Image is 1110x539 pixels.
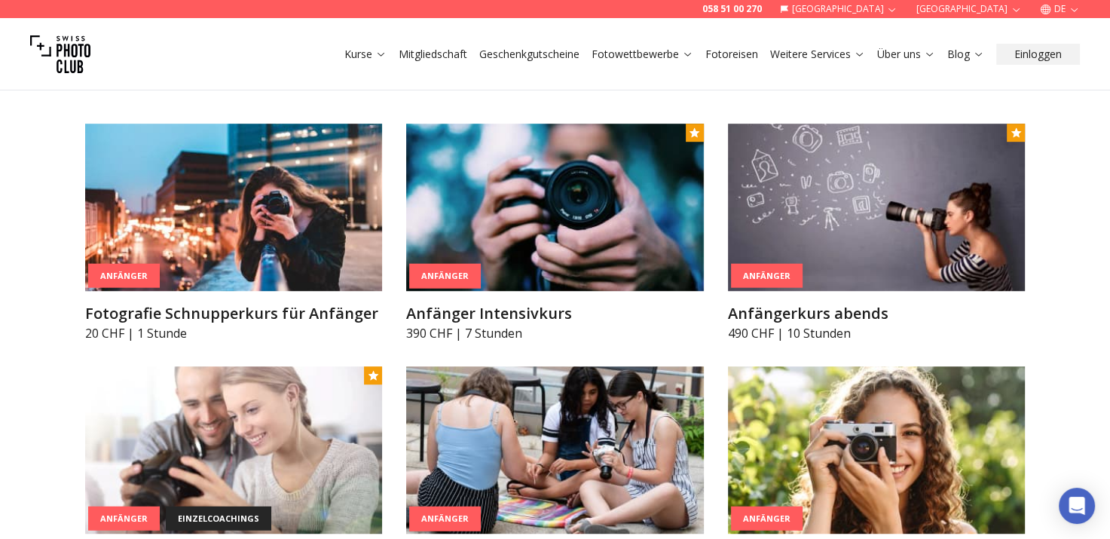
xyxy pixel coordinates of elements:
button: Weitere Services [764,44,871,65]
a: Fotografie Schnupperkurs für AnfängerAnfängerFotografie Schnupperkurs für Anfänger20 CHF | 1 Stunde [85,124,383,342]
button: Geschenkgutscheine [473,44,586,65]
h3: Fotografie Schnupperkurs für Anfänger [85,303,383,324]
img: PRIVATKURS - dein Einzelcoaching für Fotografie [85,366,383,534]
a: Mitgliedschaft [399,47,467,62]
p: 490 CHF | 10 Stunden [728,324,1026,342]
a: Fotowettbewerbe [592,47,693,62]
div: Anfänger [409,507,481,531]
a: 058 51 00 270 [702,3,762,15]
div: Anfänger [409,264,481,289]
button: Über uns [871,44,941,65]
button: Blog [941,44,990,65]
button: Kurse [338,44,393,65]
a: Blog [947,47,984,62]
div: Anfänger [88,263,160,288]
div: Open Intercom Messenger [1059,488,1095,524]
button: Fotowettbewerbe [586,44,699,65]
a: Weitere Services [770,47,865,62]
img: Anfängerkurs abends [728,124,1026,291]
a: Fotoreisen [705,47,758,62]
a: Über uns [877,47,935,62]
div: Anfänger [88,506,160,531]
img: Fotografie Schnupperkurs für Anfänger [85,124,383,291]
img: Swiss photo club [30,24,90,84]
button: Mitgliedschaft [393,44,473,65]
a: Kurse [344,47,387,62]
button: Fotoreisen [699,44,764,65]
img: Photography Summer Camp for Teens | 5-Day Creative Workshop [728,366,1026,534]
p: 390 CHF | 7 Stunden [406,324,704,342]
img: Anfänger Intensivkurs [406,124,704,291]
h3: Anfänger Intensivkurs [406,303,704,324]
h3: Anfängerkurs abends [728,303,1026,324]
button: Einloggen [996,44,1080,65]
div: einzelcoachings [166,506,271,531]
img: Photography Class for Teens [406,366,704,534]
div: Anfänger [731,263,803,288]
a: Geschenkgutscheine [479,47,579,62]
a: Anfängerkurs abendsAnfängerAnfängerkurs abends490 CHF | 10 Stunden [728,124,1026,342]
a: Anfänger IntensivkursAnfängerAnfänger Intensivkurs390 CHF | 7 Stunden [406,124,704,342]
div: Anfänger [731,506,803,531]
p: 20 CHF | 1 Stunde [85,324,383,342]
